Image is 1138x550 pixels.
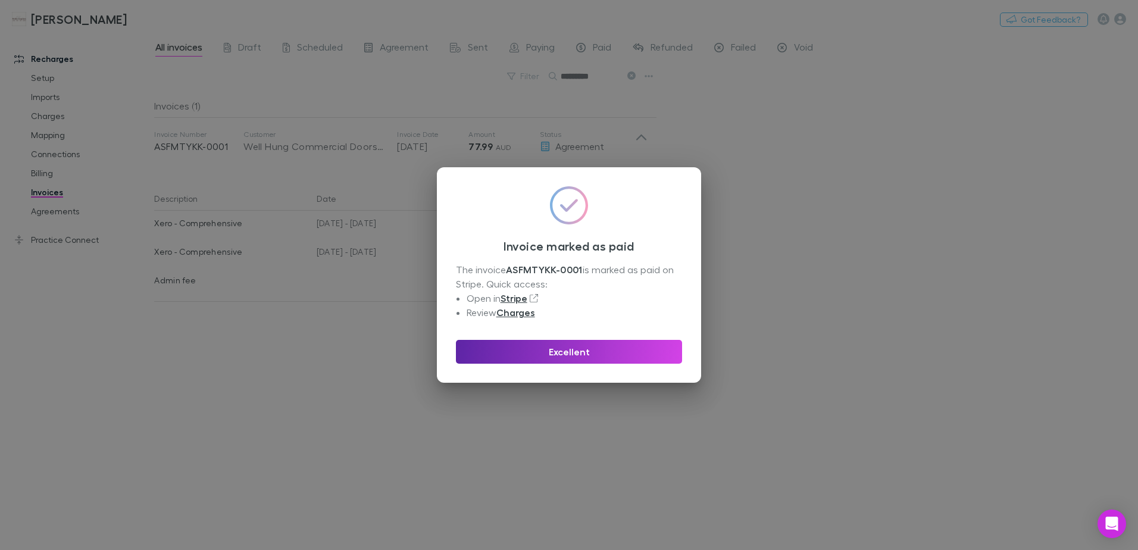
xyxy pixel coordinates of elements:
[467,291,682,305] li: Open in
[456,239,682,253] h3: Invoice marked as paid
[467,305,682,320] li: Review
[456,340,682,364] button: Excellent
[501,292,527,304] a: Stripe
[496,307,535,318] a: Charges
[506,264,583,276] strong: ASFMTYKK-0001
[1098,510,1126,538] div: Open Intercom Messenger
[456,262,682,320] div: The invoice is marked as paid on Stripe. Quick access:
[550,186,588,224] img: GradientCheckmarkIcon.svg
